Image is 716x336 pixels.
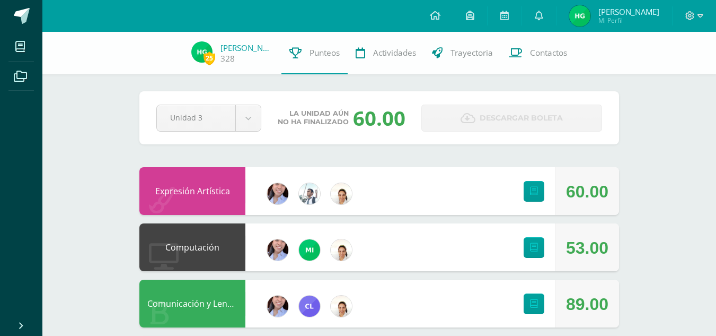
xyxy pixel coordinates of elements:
span: Trayectoria [450,47,493,58]
div: Computación [139,223,245,271]
a: [PERSON_NAME] [220,42,273,53]
span: Contactos [530,47,567,58]
img: f40ab776e133598a06cc6745553dbff1.png [267,183,288,204]
img: 51441d6dd36061300e3a4a53edaa07ef.png [299,183,320,204]
img: f40ab776e133598a06cc6745553dbff1.png [267,239,288,261]
span: 25 [204,51,215,65]
img: 60e3df7263205da4b869f1d2303cc181.png [299,296,320,317]
a: Trayectoria [424,32,501,74]
span: Unidad 3 [170,105,222,130]
span: La unidad aún no ha finalizado [278,109,349,126]
img: 1b1251ea9f444567f905a481f694c0cf.png [331,296,352,317]
span: Mi Perfil [598,16,659,25]
img: f40ab776e133598a06cc6745553dbff1.png [267,296,288,317]
a: 328 [220,53,235,64]
div: 60.00 [566,168,608,216]
div: Expresión Artística [139,167,245,215]
span: Actividades [373,47,416,58]
span: [PERSON_NAME] [598,6,659,17]
img: ea721b6879e0d0c37d67d45182817ded.png [569,5,590,27]
a: Unidad 3 [157,105,261,131]
div: 60.00 [353,104,405,132]
div: 53.00 [566,224,608,272]
img: c0bc5b3ae419b3647d5e54388e607386.png [299,239,320,261]
a: Contactos [501,32,575,74]
a: Punteos [281,32,348,74]
img: 1b1251ea9f444567f905a481f694c0cf.png [331,183,352,204]
span: Descargar boleta [480,105,563,131]
img: ea721b6879e0d0c37d67d45182817ded.png [191,41,213,63]
div: 89.00 [566,280,608,328]
a: Actividades [348,32,424,74]
img: 1b1251ea9f444567f905a481f694c0cf.png [331,239,352,261]
span: Punteos [310,47,340,58]
div: Comunicación y Lenguaje [139,280,245,328]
